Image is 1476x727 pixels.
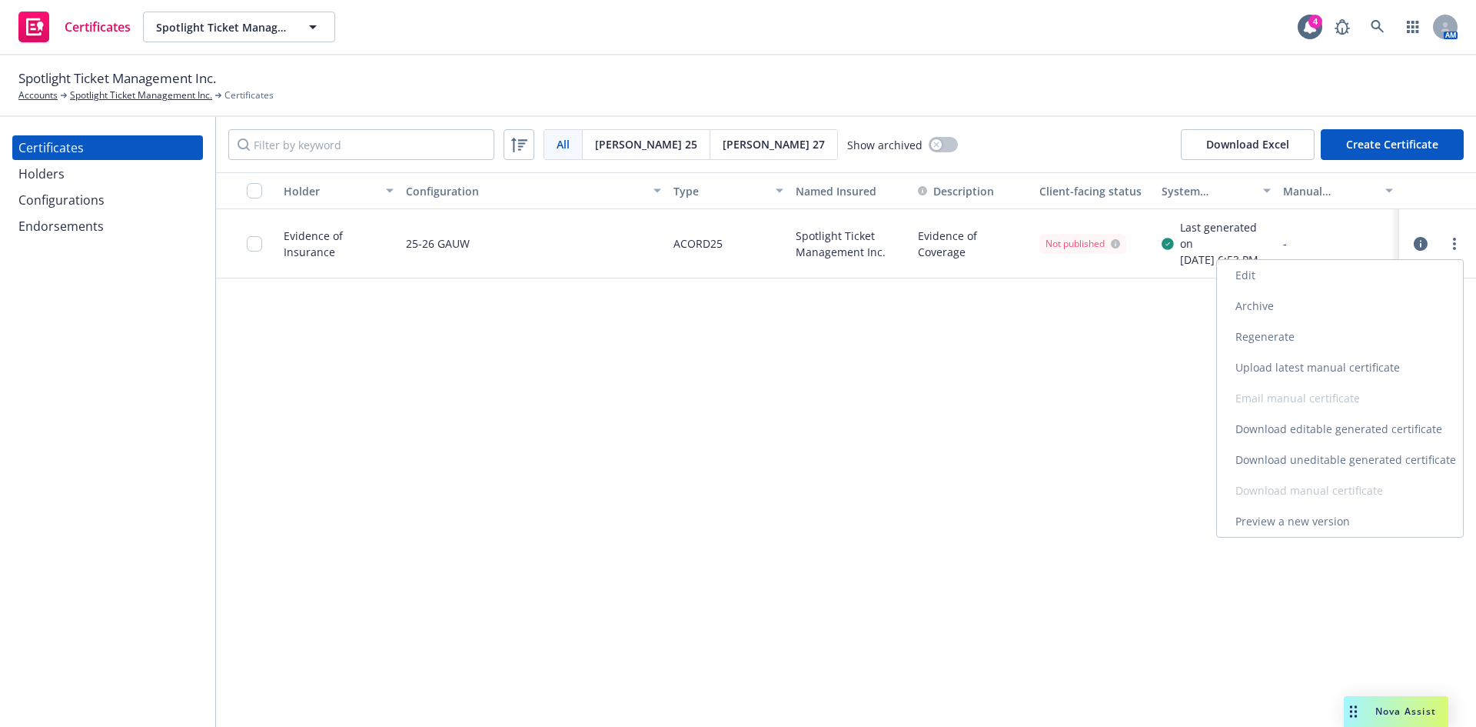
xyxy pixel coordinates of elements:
a: Report a Bug [1327,12,1358,42]
span: [PERSON_NAME] 25 [595,136,697,152]
a: Search [1362,12,1393,42]
a: Upload latest manual certificate [1217,352,1463,383]
div: 25-26 GAUW [406,218,470,268]
div: Not published [1045,237,1120,251]
div: Manual certificate last generated [1283,183,1376,199]
div: Holder [284,183,377,199]
button: Download Excel [1181,129,1315,160]
div: 4 [1308,15,1322,28]
input: Filter by keyword [228,129,494,160]
a: Download editable generated certificate [1217,414,1463,445]
input: Toggle Row Selected [247,236,262,252]
div: Holders [18,162,65,186]
a: Spotlight Ticket Management Inc. [70,88,212,102]
a: Switch app [1398,12,1428,42]
div: Certificates [18,135,84,160]
a: Accounts [18,88,58,102]
a: Certificates [12,5,137,48]
button: Create Certificate [1321,129,1464,160]
div: Spotlight Ticket Management Inc. [790,209,912,278]
a: Regenerate [1217,322,1463,352]
a: Archive [1217,291,1463,322]
div: Drag to move [1344,696,1363,727]
button: Evidence of Coverage [918,228,1028,260]
span: Spotlight Ticket Management Inc. [156,19,289,35]
span: All [557,136,570,152]
button: Configuration [400,172,668,209]
span: Nova Assist [1375,705,1436,718]
div: ACORD25 [673,218,723,268]
div: Evidence of Insurance [284,228,394,260]
input: Select all [247,183,262,198]
a: Download uneditable generated certificate [1217,445,1463,475]
div: Type [673,183,766,199]
button: Named Insured [790,172,912,209]
div: System certificate last generated [1162,183,1255,199]
div: [DATE] 6:53 PM [1180,252,1272,268]
span: [PERSON_NAME] 27 [723,136,825,152]
button: Holder [278,172,400,209]
button: Manual certificate last generated [1277,172,1399,209]
span: Certificates [65,21,131,33]
div: Client-facing status [1039,183,1149,199]
a: Edit [1217,260,1463,291]
div: Configurations [18,188,105,212]
a: Preview a new version [1217,506,1463,537]
button: System certificate last generated [1155,172,1278,209]
span: Certificates [224,88,274,102]
span: Spotlight Ticket Management Inc. [18,68,216,88]
button: Spotlight Ticket Management Inc. [143,12,335,42]
div: - [1283,235,1393,252]
a: Configurations [12,188,203,212]
div: Named Insured [796,183,906,199]
div: Configuration [406,183,645,199]
a: Certificates [12,135,203,160]
button: Client-facing status [1033,172,1155,209]
button: Type [667,172,790,209]
div: Last generated on [1180,219,1272,252]
span: Show archived [847,137,922,153]
a: more [1445,235,1464,253]
a: Holders [12,162,203,186]
div: Endorsements [18,214,104,238]
button: Nova Assist [1344,696,1448,727]
a: Endorsements [12,214,203,238]
button: Description [918,183,994,199]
